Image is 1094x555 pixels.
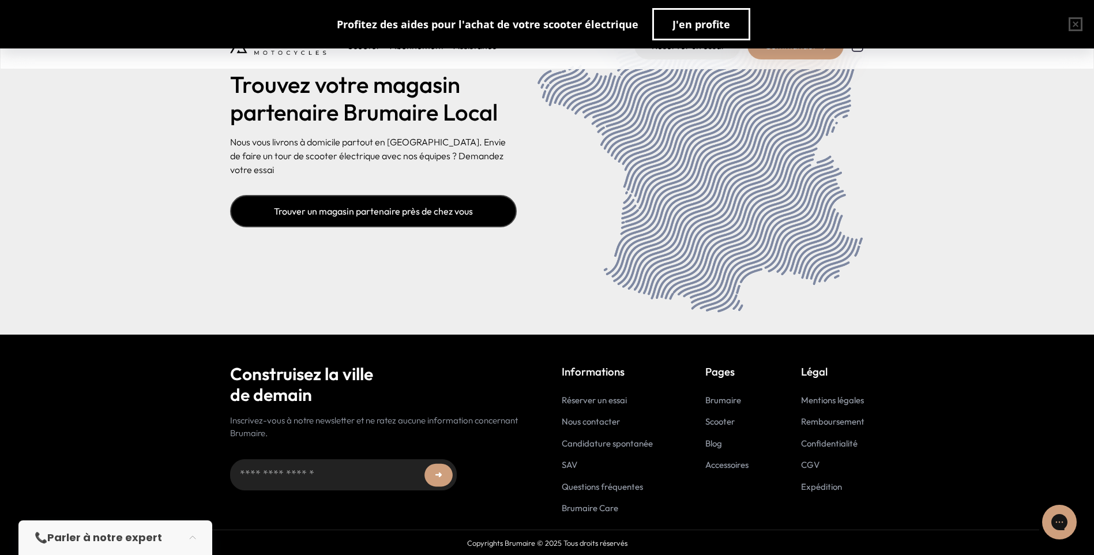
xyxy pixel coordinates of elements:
[705,459,749,470] a: Accessoires
[801,363,864,380] p: Légal
[562,502,618,513] a: Brumaire Care
[705,395,741,406] a: Brumaire
[801,438,858,449] a: Confidentialité
[705,363,749,380] p: Pages
[562,416,620,427] a: Nous contacter
[424,464,453,487] button: ➜
[230,363,533,405] h2: Construisez la ville de demain
[705,438,722,449] a: Blog
[230,195,517,227] a: Trouver un magasin partenaire près de chez vous
[801,416,864,427] a: Remboursement
[55,538,1039,549] p: Copyrights Brumaire © 2025 Tous droits réservés
[801,459,819,470] a: CGV
[562,395,627,406] a: Réserver un essai
[562,481,643,492] a: Questions fréquentes
[801,395,864,406] a: Mentions légales
[705,416,735,427] a: Scooter
[562,459,577,470] a: SAV
[562,438,653,449] a: Candidature spontanée
[562,363,653,380] p: Informations
[230,459,457,490] input: Adresse email...
[230,135,517,177] p: Nous vous livrons à domicile partout en [GEOGRAPHIC_DATA]. Envie de faire un tour de scooter élec...
[1036,501,1082,543] iframe: Gorgias live chat messenger
[801,481,842,492] a: Expédition
[230,414,533,440] p: Inscrivez-vous à notre newsletter et ne ratez aucune information concernant Brumaire.
[230,70,517,126] h2: Trouvez votre magasin partenaire Brumaire Local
